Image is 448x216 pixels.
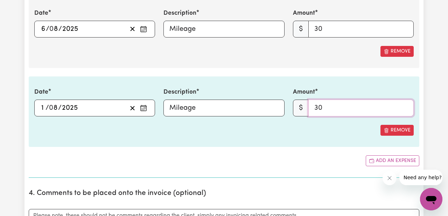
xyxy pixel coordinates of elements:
[49,104,53,112] span: 0
[380,46,414,57] button: Remove this expense
[58,25,62,33] span: /
[163,21,284,38] input: Mileage
[45,104,49,112] span: /
[41,24,46,34] input: --
[127,24,138,34] button: Clear date
[293,100,309,116] span: $
[34,88,48,97] label: Date
[399,170,442,185] iframe: Message from company
[127,103,138,113] button: Clear date
[29,189,419,198] h2: 4. Comments to be placed onto the invoice (optional)
[49,103,58,113] input: --
[46,25,49,33] span: /
[34,9,48,18] label: Date
[380,125,414,136] button: Remove this expense
[293,9,315,18] label: Amount
[50,24,58,34] input: --
[293,88,315,97] label: Amount
[138,24,149,34] button: Enter the date of expense
[420,188,442,210] iframe: Button to launch messaging window
[62,103,78,113] input: ----
[293,21,309,38] span: $
[163,9,196,18] label: Description
[58,104,62,112] span: /
[163,88,196,97] label: Description
[49,26,54,33] span: 0
[163,100,284,116] input: Mileage
[366,155,419,166] button: Add another expense
[138,103,149,113] button: Enter the date of expense
[383,171,397,185] iframe: Close message
[62,24,78,34] input: ----
[41,103,45,113] input: --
